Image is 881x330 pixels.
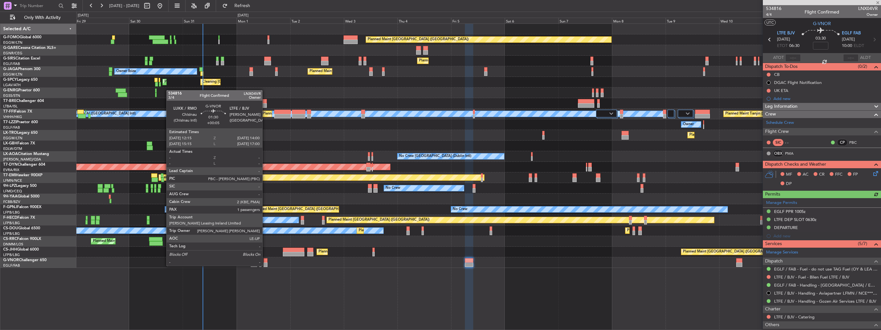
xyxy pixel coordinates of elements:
[774,72,780,77] div: CB
[3,152,49,156] a: LX-AOACitation Mustang
[686,112,690,115] img: arrow-gray.svg
[766,12,781,17] span: 4/4
[764,20,776,25] button: UTC
[3,258,19,262] span: G-VNOR
[3,216,17,220] span: F-HECD
[7,13,70,23] button: Only With Activity
[3,46,56,50] a: G-GARECessna Citation XLS+
[816,35,826,42] span: 03:30
[161,173,222,182] div: Planned Maint [GEOGRAPHIC_DATA]
[3,99,16,103] span: T7-BRE
[773,139,783,146] div: SIC
[237,18,290,23] div: Mon 1
[774,88,788,93] div: UK ETA
[842,43,852,49] span: 10:00
[164,77,238,87] div: Planned Maint Athens ([PERSON_NAME] Intl)
[3,67,40,71] a: G-JAGAPhenom 300
[854,43,864,49] span: ELDT
[183,18,236,23] div: Sun 31
[842,30,861,37] span: EGLF FAB
[777,36,790,43] span: [DATE]
[853,171,858,178] span: FP
[453,205,467,214] div: No Crew
[3,184,16,188] span: 9H-LPZ
[3,178,22,183] a: LFMN/NCE
[3,226,40,230] a: CS-DOUGlobal 6500
[3,242,23,247] a: DNMM/LOS
[397,18,451,23] div: Thu 4
[451,18,505,23] div: Fri 5
[803,171,808,178] span: AC
[773,150,783,157] div: OBX
[609,112,613,115] img: arrow-gray.svg
[719,18,773,23] div: Wed 10
[3,216,35,220] a: F-HECDFalcon 7X
[3,168,19,172] a: EVRA/RIX
[3,93,20,98] a: EGSS/STN
[683,247,784,257] div: Planned Maint [GEOGRAPHIC_DATA] ([GEOGRAPHIC_DATA])
[785,140,799,145] div: - -
[777,43,788,49] span: ETOT
[229,4,256,8] span: Refresh
[3,199,20,204] a: FCBB/BZV
[786,181,792,187] span: DP
[344,18,397,23] div: Wed 3
[813,20,831,27] span: G-VNOR
[774,290,878,296] a: LTFE / BJV - Handling - Aviapartner LFMN / NCE*****MY HANDLING****
[3,163,18,167] span: T7-DYN
[3,136,22,141] a: EGGW/LTN
[819,171,824,178] span: CR
[75,18,129,23] div: Fri 29
[786,171,792,178] span: MF
[328,215,430,225] div: Planned Maint [GEOGRAPHIC_DATA] ([GEOGRAPHIC_DATA])
[683,120,694,129] div: Owner
[3,104,18,109] a: LTBA/ISL
[3,51,22,56] a: EGNR/CEG
[689,130,731,140] div: Planned Maint Dusseldorf
[774,80,822,85] div: DGAC Flight Notification
[3,61,20,66] a: EGLF/FAB
[3,83,21,87] a: LGAV/ATH
[765,111,776,118] span: Crew
[93,236,194,246] div: Planned Maint [GEOGRAPHIC_DATA] ([GEOGRAPHIC_DATA])
[3,237,17,241] span: CS-RRC
[3,40,22,45] a: EGGW/LTN
[3,35,20,39] span: G-FOMO
[785,151,799,156] a: PMA
[774,298,876,304] a: LTFE / BJV - Handling - Gozen Air Services LTFE / BJV
[774,274,849,280] a: LTFE / BJV - Fuel - Bilen Fuel LTFE / BJV
[3,231,20,236] a: LFPB/LBG
[766,120,794,126] a: Schedule Crew
[3,110,14,114] span: T7-FFI
[3,226,18,230] span: CS-DOU
[505,18,558,23] div: Sat 6
[558,18,612,23] div: Sun 7
[666,18,719,23] div: Tue 9
[3,237,41,241] a: CS-RRCFalcon 900LX
[860,55,871,61] span: ALDT
[3,173,16,177] span: T7-EMI
[3,120,38,124] a: T7-LZZIPraetor 600
[858,5,878,12] span: LNX04VR
[725,109,800,119] div: Planned Maint Tianjin ([GEOGRAPHIC_DATA])
[3,248,39,252] a: CS-JHHGlobal 6000
[167,205,181,214] div: No Crew
[3,78,38,82] a: G-SPCYLegacy 650
[3,142,17,145] span: LX-GBH
[3,99,44,103] a: T7-BREChallenger 604
[3,46,18,50] span: G-GARE
[3,72,22,77] a: EGGW/LTN
[3,248,17,252] span: CS-JHH
[858,63,867,70] span: (0/2)
[837,139,848,146] div: CP
[774,266,878,272] a: EGLF / FAB - Fuel - do not use TAG Fuel (OY & LEA only) EGLF / FAB
[129,18,183,23] div: Sat 30
[419,56,520,66] div: Planned Maint [GEOGRAPHIC_DATA] ([GEOGRAPHIC_DATA])
[318,247,420,257] div: Planned Maint [GEOGRAPHIC_DATA] ([GEOGRAPHIC_DATA])
[238,13,249,18] div: [DATE]
[78,13,89,18] div: [DATE]
[3,57,40,60] a: G-SIRSCitation Excel
[254,205,355,214] div: Planned Maint [GEOGRAPHIC_DATA] ([GEOGRAPHIC_DATA])
[765,321,779,329] span: Others
[849,140,864,145] a: PBC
